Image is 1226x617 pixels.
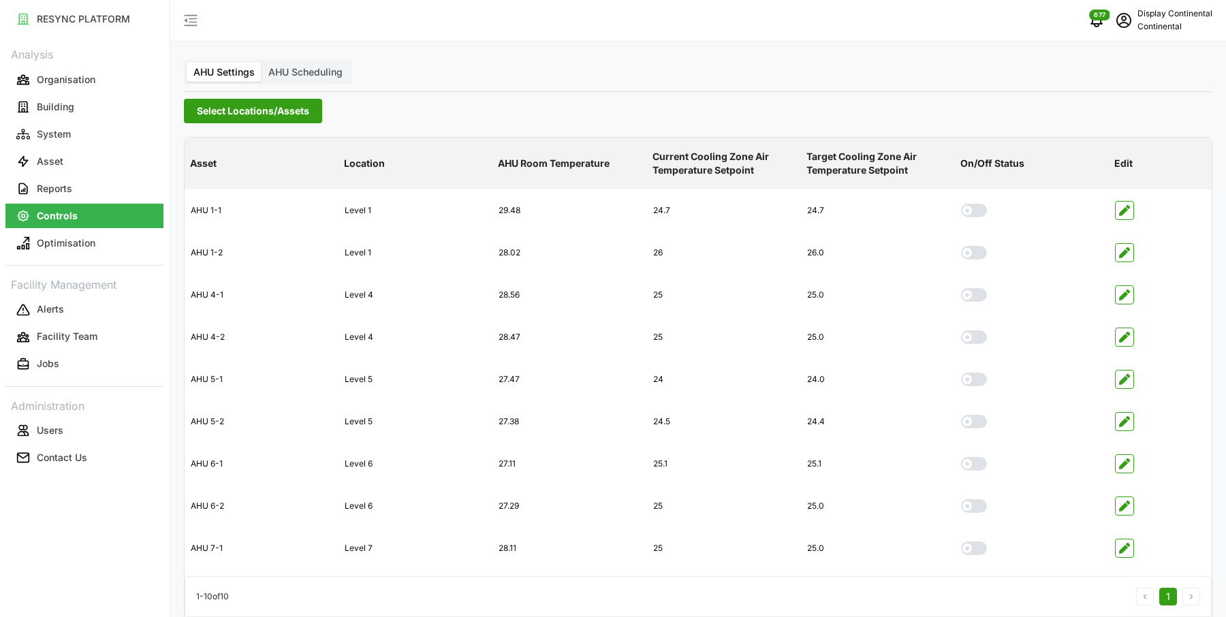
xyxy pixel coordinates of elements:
[339,490,492,523] div: Level 6
[339,574,492,607] div: Level 7
[37,100,74,114] p: Building
[493,363,646,396] div: 27.47
[648,405,800,439] div: 24.5
[5,323,163,351] a: Facility Team
[5,202,163,230] a: Controls
[1110,7,1137,34] button: schedule
[185,447,338,481] div: AHU 6-1
[802,405,954,439] div: 24.4
[37,424,63,437] p: Users
[1094,10,1105,20] span: 677
[339,447,492,481] div: Level 6
[493,194,646,227] div: 29.48
[5,175,163,202] a: Reports
[5,148,163,175] a: Asset
[5,121,163,148] a: System
[185,490,338,523] div: AHU 6-2
[1137,7,1212,20] p: Display Continental
[193,66,255,78] span: AHU Settings
[5,296,163,323] a: Alerts
[37,12,130,26] p: RESYNC PLATFORM
[802,279,954,312] div: 25.0
[648,236,800,270] div: 26
[197,99,309,123] span: Select Locations/Assets
[5,66,163,93] a: Organisation
[648,363,800,396] div: 24
[493,405,646,439] div: 27.38
[187,146,336,181] p: Asset
[5,351,163,378] a: Jobs
[185,279,338,312] div: AHU 4-1
[185,236,338,270] div: AHU 1-2
[650,139,798,189] p: Current Cooling Zone Air Temperature Setpoint
[37,357,59,370] p: Jobs
[5,204,163,228] button: Controls
[958,146,1106,181] p: On/Off Status
[5,7,163,31] button: RESYNC PLATFORM
[185,405,338,439] div: AHU 5-2
[648,279,800,312] div: 25
[185,194,338,227] div: AHU 1-1
[37,127,71,141] p: System
[1159,588,1177,605] button: 1
[37,236,95,250] p: Optimisation
[493,321,646,354] div: 28.47
[1083,7,1110,34] button: notifications
[37,209,78,223] p: Controls
[648,574,800,607] div: 24.7
[5,93,163,121] a: Building
[37,302,64,316] p: Alerts
[5,445,163,470] button: Contact Us
[5,122,163,146] button: System
[5,67,163,92] button: Organisation
[5,176,163,201] button: Reports
[648,532,800,565] div: 25
[493,574,646,607] div: 29.67
[185,321,338,354] div: AHU 4-2
[5,95,163,119] button: Building
[339,279,492,312] div: Level 4
[493,279,646,312] div: 28.56
[802,447,954,481] div: 25.1
[339,405,492,439] div: Level 5
[37,155,63,168] p: Asset
[339,194,492,227] div: Level 1
[493,490,646,523] div: 27.29
[648,194,800,227] div: 24.7
[37,73,95,86] p: Organisation
[1137,20,1212,33] p: Continental
[184,99,322,123] button: Select Locations/Assets
[185,363,338,396] div: AHU 5-1
[37,330,97,343] p: Facility Team
[802,532,954,565] div: 25.0
[5,230,163,257] a: Optimisation
[339,236,492,270] div: Level 1
[493,236,646,270] div: 28.02
[37,182,72,195] p: Reports
[495,146,644,181] p: AHU Room Temperature
[493,447,646,481] div: 27.11
[5,352,163,377] button: Jobs
[341,146,490,181] p: Location
[37,451,87,464] p: Contact Us
[196,590,229,603] p: 1 - 10 of 10
[802,194,954,227] div: 24.7
[339,363,492,396] div: Level 5
[1112,146,1209,181] p: Edit
[5,325,163,349] button: Facility Team
[5,274,163,294] p: Facility Management
[185,574,338,607] div: AHU 7-2
[5,395,163,415] p: Administration
[185,532,338,565] div: AHU 7-1
[268,66,343,78] span: AHU Scheduling
[802,363,954,396] div: 24.0
[802,490,954,523] div: 25.0
[5,231,163,255] button: Optimisation
[802,574,954,607] div: 24.7
[804,139,952,189] p: Target Cooling Zone Air Temperature Setpoint
[5,44,163,63] p: Analysis
[5,5,163,33] a: RESYNC PLATFORM
[339,532,492,565] div: Level 7
[802,236,954,270] div: 26.0
[5,417,163,444] a: Users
